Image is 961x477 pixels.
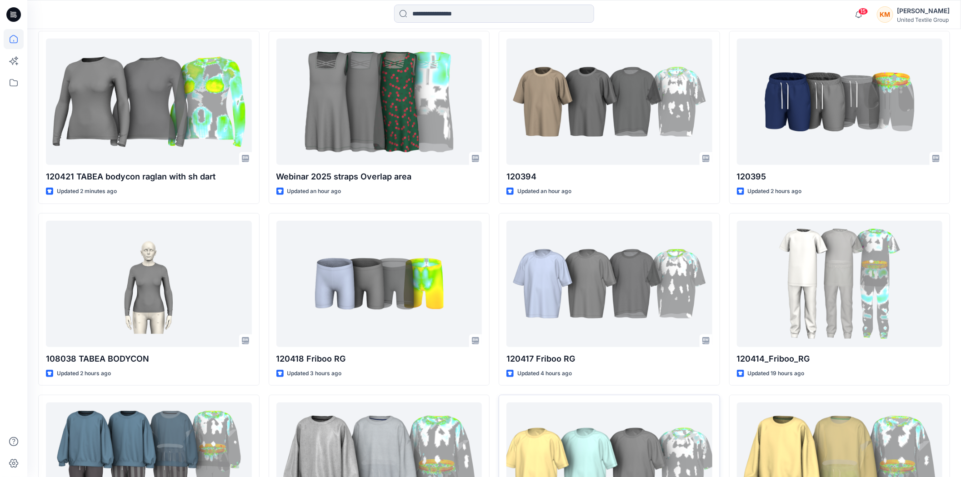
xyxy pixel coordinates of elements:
span: 15 [858,8,868,15]
p: Updated 3 hours ago [287,369,342,378]
a: 120418 Friboo RG [276,221,482,347]
p: 108038 TABEA BODYCON [46,353,252,365]
p: 120394 [506,170,712,183]
p: 120421 TABEA bodycon raglan with sh dart [46,170,252,183]
a: 120394 [506,39,712,165]
p: Webinar 2025 straps Overlap area [276,170,482,183]
p: 120417 Friboo RG [506,353,712,365]
a: 120414_Friboo_RG [737,221,943,347]
a: 120421 TABEA bodycon raglan with sh dart [46,39,252,165]
p: 120395 [737,170,943,183]
a: 108038 TABEA BODYCON [46,221,252,347]
p: Updated 2 hours ago [748,187,802,196]
p: Updated 4 hours ago [517,369,572,378]
a: Webinar 2025 straps Overlap area [276,39,482,165]
p: Updated 2 hours ago [57,369,111,378]
a: 120417 Friboo RG [506,221,712,347]
div: KM [877,6,893,23]
p: Updated an hour ago [287,187,341,196]
div: United Textile Group [897,16,950,23]
p: Updated 19 hours ago [748,369,805,378]
p: 120414_Friboo_RG [737,353,943,365]
div: [PERSON_NAME] [897,5,950,16]
p: Updated an hour ago [517,187,571,196]
a: 120395 [737,39,943,165]
p: Updated 2 minutes ago [57,187,117,196]
p: 120418 Friboo RG [276,353,482,365]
